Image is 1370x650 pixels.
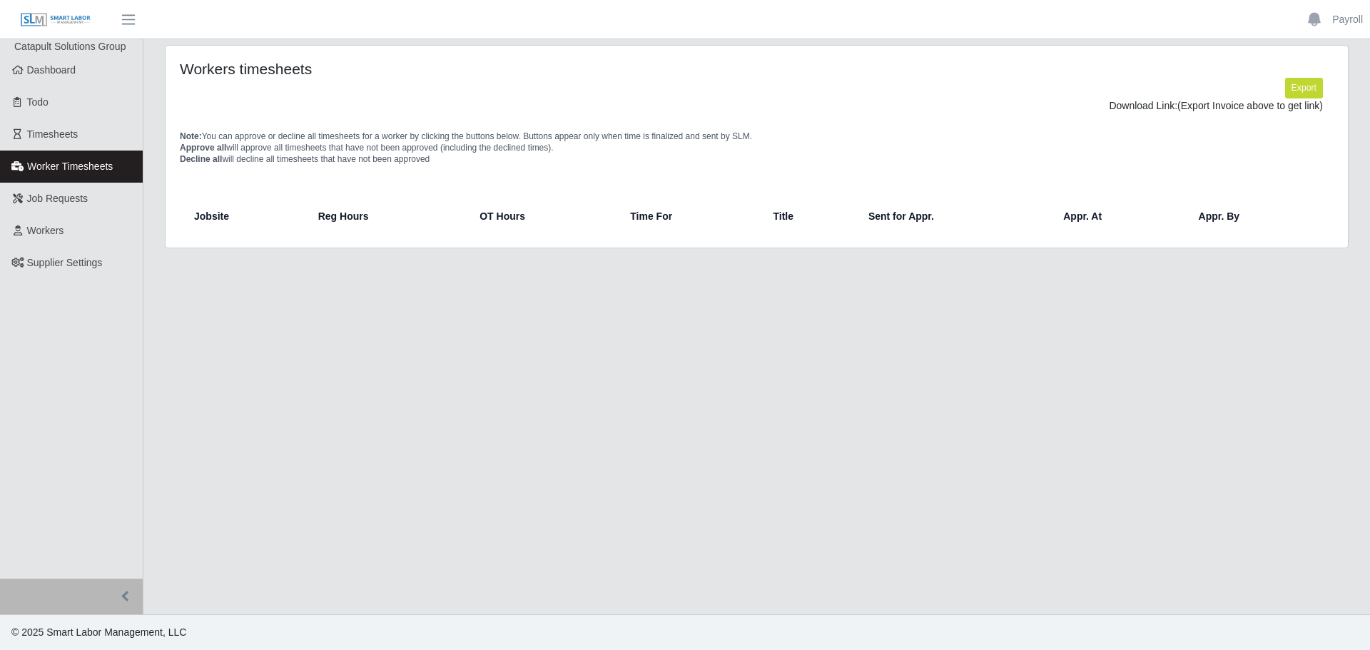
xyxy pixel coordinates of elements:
th: Appr. At [1052,199,1187,233]
span: Dashboard [27,64,76,76]
p: You can approve or decline all timesheets for a worker by clicking the buttons below. Buttons app... [180,131,1334,165]
button: Export [1285,78,1323,98]
th: Jobsite [186,199,307,233]
img: SLM Logo [20,12,91,28]
span: (Export Invoice above to get link) [1177,100,1323,111]
span: Supplier Settings [27,257,103,268]
span: Catapult Solutions Group [14,41,126,52]
span: Workers [27,225,64,236]
th: Appr. By [1187,199,1328,233]
div: Download Link: [191,98,1323,113]
span: Decline all [180,154,222,164]
span: Todo [27,96,49,108]
th: Title [762,199,857,233]
th: OT Hours [468,199,619,233]
th: Sent for Appr. [857,199,1052,233]
span: Timesheets [27,128,78,140]
span: Job Requests [27,193,88,204]
span: Note: [180,131,202,141]
a: Payroll [1332,12,1363,27]
span: Worker Timesheets [27,161,113,172]
th: Time For [619,199,761,233]
h4: Workers timesheets [180,60,648,78]
th: Reg Hours [307,199,469,233]
span: Approve all [180,143,226,153]
span: © 2025 Smart Labor Management, LLC [11,626,186,638]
